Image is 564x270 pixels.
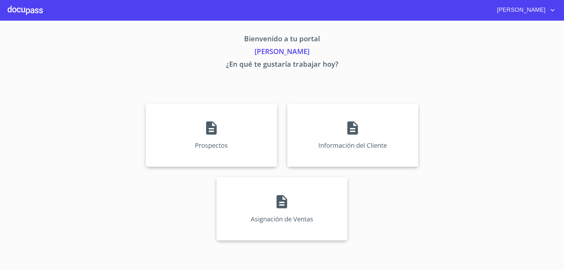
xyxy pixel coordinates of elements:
[492,5,549,15] span: [PERSON_NAME]
[195,141,228,150] p: Prospectos
[492,5,556,15] button: account of current user
[87,33,478,46] p: Bienvenido a tu portal
[318,141,387,150] p: Información del Cliente
[87,59,478,71] p: ¿En qué te gustaría trabajar hoy?
[87,46,478,59] p: [PERSON_NAME]
[251,215,313,223] p: Asignación de Ventas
